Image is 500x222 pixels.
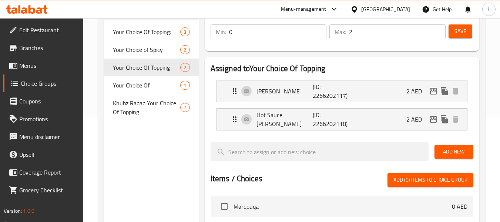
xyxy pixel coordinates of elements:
[256,87,313,96] p: [PERSON_NAME]
[4,206,22,216] span: Version:
[181,104,189,111] span: 7
[217,199,232,214] span: Select choice
[19,168,78,177] span: Coverage Report
[3,39,84,57] a: Branches
[180,63,189,72] div: Choices
[406,115,428,124] p: 2 AED
[449,24,472,38] button: Save
[452,202,467,211] p: 0 AED
[216,27,226,36] p: Min:
[454,27,466,36] span: Save
[217,80,467,102] div: Expand
[19,186,78,195] span: Grocery Checklist
[181,82,189,89] span: 1
[113,99,180,116] span: Khubz Raqaq Your Choice Of Topping
[113,27,180,36] span: Your Choice Of Topping:
[406,87,428,96] p: 2 AED
[3,21,84,39] a: Edit Restaurant
[113,81,180,90] span: Your Choice Of
[256,110,313,128] p: Hot Sauce [PERSON_NAME]
[211,173,262,184] h2: Items / Choices
[3,163,84,181] a: Coverage Report
[450,86,461,97] button: delete
[439,114,450,125] button: duplicate
[450,114,461,125] button: delete
[23,206,34,216] span: 1.0.0
[104,41,198,59] div: Your Choice of Spicy2
[3,110,84,128] a: Promotions
[440,147,467,156] span: Add New
[428,86,439,97] button: edit
[3,128,84,146] a: Menu disclaimer
[104,59,198,76] div: Your Choice Of Topping2
[180,45,189,54] div: Choices
[19,150,78,159] span: Upsell
[19,61,78,70] span: Menus
[19,97,78,106] span: Coupons
[19,115,78,123] span: Promotions
[104,94,198,121] div: Khubz Raqaq Your Choice Of Topping7
[211,63,473,74] h2: Assigned to Your Choice Of Topping
[104,23,198,41] div: Your Choice Of Topping:3
[104,76,198,94] div: Your Choice Of1
[181,46,189,53] span: 2
[313,82,350,100] p: (ID: 2266202117)
[234,202,452,211] span: Marqouqa
[113,45,180,54] span: Your Choice of Spicy
[393,175,467,185] span: Add (0) items to choice group
[488,5,489,13] span: l
[181,29,189,36] span: 3
[434,145,473,159] button: Add New
[211,77,473,105] li: Expand
[3,146,84,163] a: Upsell
[3,181,84,199] a: Grocery Checklist
[387,173,473,187] button: Add (0) items to choice group
[211,105,473,133] li: Expand
[3,92,84,110] a: Coupons
[428,114,439,125] button: edit
[19,132,78,141] span: Menu disclaimer
[361,5,410,13] div: [GEOGRAPHIC_DATA]
[313,110,350,128] p: (ID: 2266202118)
[3,57,84,74] a: Menus
[21,79,78,88] span: Choice Groups
[181,64,189,71] span: 2
[217,109,467,130] div: Expand
[180,103,189,112] div: Choices
[211,142,429,161] input: search
[3,74,84,92] a: Choice Groups
[19,26,78,34] span: Edit Restaurant
[113,63,180,72] span: Your Choice Of Topping
[281,5,326,14] div: Menu-management
[19,43,78,52] span: Branches
[335,27,346,36] p: Max:
[439,86,450,97] button: duplicate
